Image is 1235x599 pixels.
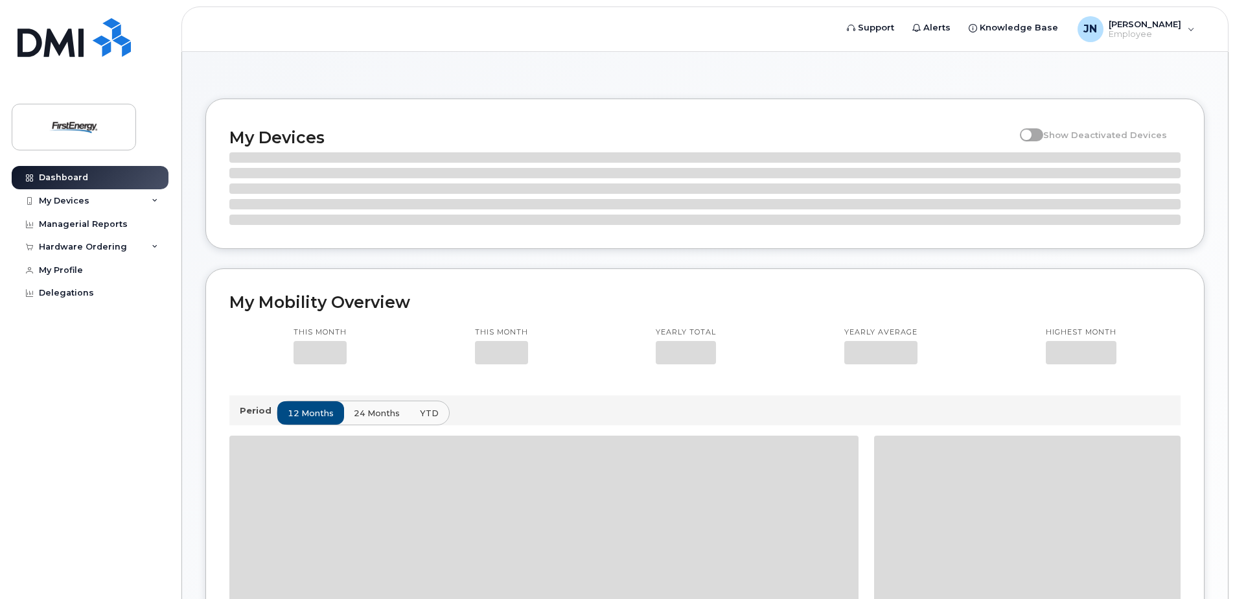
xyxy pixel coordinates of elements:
p: Highest month [1046,327,1116,338]
h2: My Mobility Overview [229,292,1181,312]
span: YTD [420,407,439,419]
p: Yearly total [656,327,716,338]
h2: My Devices [229,128,1013,147]
span: 24 months [354,407,400,419]
p: Period [240,405,277,417]
p: This month [475,327,528,338]
p: Yearly average [844,327,918,338]
input: Show Deactivated Devices [1020,123,1030,133]
p: This month [294,327,347,338]
span: Show Deactivated Devices [1043,130,1167,140]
